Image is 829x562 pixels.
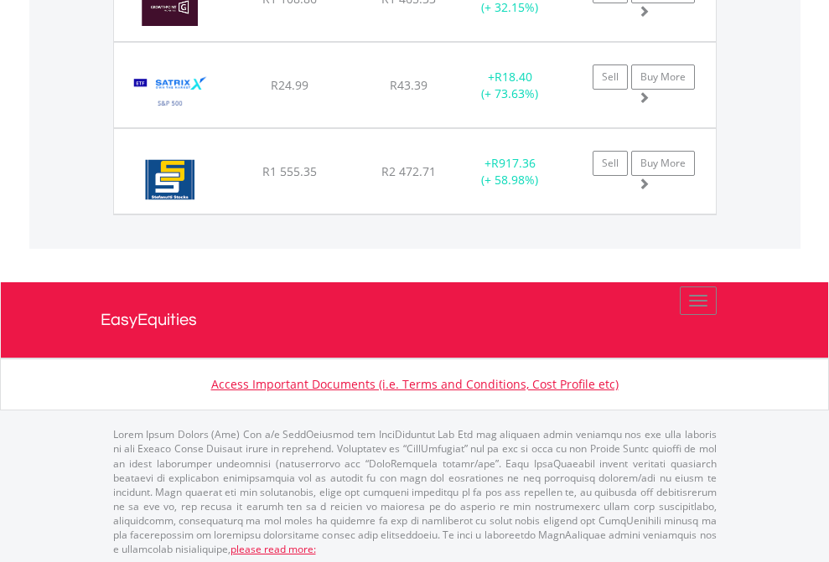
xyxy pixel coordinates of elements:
span: R917.36 [491,155,536,171]
a: Buy More [631,64,695,90]
a: Access Important Documents (i.e. Terms and Conditions, Cost Profile etc) [211,376,619,392]
p: Lorem Ipsum Dolors (Ame) Con a/e SeddOeiusmod tem InciDiduntut Lab Etd mag aliquaen admin veniamq... [113,427,717,556]
a: Buy More [631,151,695,176]
span: R2 472.71 [381,163,436,179]
span: R24.99 [271,77,308,93]
div: + (+ 58.98%) [458,155,562,188]
div: + (+ 73.63%) [458,69,562,102]
a: Sell [593,64,628,90]
span: R43.39 [390,77,427,93]
a: EasyEquities [101,282,729,358]
span: R1 555.35 [262,163,317,179]
a: Sell [593,151,628,176]
a: please read more: [231,542,316,556]
img: EQU.ZA.SSK.png [122,150,217,209]
span: R18.40 [495,69,532,85]
img: EQU.ZA.STX500.png [122,64,219,123]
